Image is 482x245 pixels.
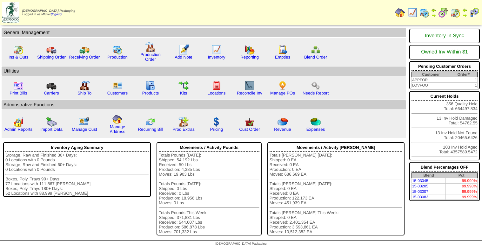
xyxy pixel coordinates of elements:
[412,62,478,71] div: Pending Customer Orders
[244,45,255,55] img: graph.gif
[412,72,450,77] th: Customer
[112,114,123,124] img: home.gif
[311,45,321,55] img: network.png
[159,153,259,234] div: Totals Pounds [DATE]: Shipped: 54,192 Lbs Received: 50 Lbs Production: 4,385 Lbs Moves: 19,903 Lb...
[419,8,429,18] img: calendarprod.gif
[278,80,288,91] img: po.png
[407,8,417,18] img: line_graph.gif
[211,80,222,91] img: locations.gif
[9,55,28,59] a: Ins & Outs
[211,117,222,127] img: dollar.gif
[270,91,295,95] a: Manage POs
[409,91,480,160] div: 356 Quality Hold Total: 664497.834 13 Inv Hold Damaged Total: 54762.55 13 Inv Hold Not Found Tota...
[240,55,259,59] a: Reporting
[278,45,288,55] img: workorder.gif
[412,30,478,42] div: Inventory In Sync
[145,117,156,127] img: reconcile.gif
[304,55,327,59] a: Blend Order
[145,80,156,91] img: cabinet.gif
[450,83,477,88] td: 1
[110,124,125,134] a: Manage Address
[311,80,321,91] img: workflow.png
[244,80,255,91] img: line_graph2.gif
[5,153,149,196] div: Storage, Raw and Finished 30+ Days: 0 Locations with 0 Pounds Storage, Raw and Finished 60+ Days:...
[208,55,225,59] a: Inventory
[450,8,460,18] img: calendarinout.gif
[211,45,222,55] img: line_graph.gif
[112,80,123,91] img: customers.gif
[172,127,195,132] a: Prod Extras
[79,80,90,91] img: factory2.gif
[395,8,405,18] img: home.gif
[412,163,478,171] div: Blend Percentages OFF
[2,66,406,76] td: Utilities
[51,13,62,16] a: (logout)
[37,55,66,59] a: Shipping Order
[462,8,467,13] img: arrowleft.gif
[175,55,192,59] a: Add Note
[274,127,291,132] a: Revenue
[431,8,436,13] img: arrowleft.gif
[278,117,288,127] img: pie_chart.png
[2,100,406,109] td: Adminstrative Functions
[450,72,477,77] th: Order#
[412,77,450,83] td: APPFOR
[46,117,57,127] img: import.gif
[107,55,128,59] a: Production
[13,45,23,55] img: calendarinout.gif
[270,153,402,234] div: Totals [PERSON_NAME] [DATE]: Shipped: 0 EA Received: 0 EA Production: 0 EA Moves: 686,669 EA Tota...
[159,143,259,152] div: Movements / Activity Pounds
[311,117,321,127] img: pie_chart2.png
[431,13,436,18] img: arrowright.gif
[22,9,75,16] span: Logged in as Mfuller
[244,117,255,127] img: cust_order.png
[450,77,477,83] td: 1
[412,184,428,188] a: 15-03205
[10,91,27,95] a: Print Bills
[207,91,225,95] a: Locations
[138,127,163,132] a: Recurring Bill
[445,184,477,189] td: 99.998%
[445,173,477,178] th: Pct
[142,91,159,95] a: Products
[445,178,477,184] td: 99.999%
[5,143,149,152] div: Inventory Aging Summary
[412,189,428,194] a: 15-03007
[445,194,477,200] td: 99.999%
[145,42,156,52] img: factory.gif
[69,55,100,59] a: Receiving Order
[462,13,467,18] img: arrowright.gif
[180,91,187,95] a: Kits
[44,91,59,95] a: Carriers
[2,2,19,23] img: zoroco-logo-small.webp
[178,80,189,91] img: workflow.gif
[412,178,428,183] a: 15-03045
[303,91,329,95] a: Needs Report
[412,46,478,58] div: Owned Inv Within $1
[112,45,123,55] img: calendarprod.gif
[270,143,402,152] div: Movements / Activity [PERSON_NAME]
[46,80,57,91] img: truck3.gif
[46,45,57,55] img: truck.gif
[178,117,189,127] img: prodextras.gif
[40,127,63,132] a: Import Data
[210,127,223,132] a: Pricing
[13,117,23,127] img: graph2.png
[22,9,75,13] span: [DEMOGRAPHIC_DATA] Packaging
[412,83,450,88] td: LOVFOO
[13,80,23,91] img: invoice2.gif
[79,45,90,55] img: truck2.gif
[275,55,290,59] a: Empties
[237,91,262,95] a: Reconcile Inv
[2,28,406,37] td: General Management
[4,127,32,132] a: Admin Reports
[412,173,445,178] th: Blend
[412,92,478,101] div: Current Holds
[178,45,189,55] img: orders.gif
[79,117,90,127] img: managecust.png
[140,52,161,62] a: Production Order
[239,127,260,132] a: Cust Order
[412,195,428,199] a: 15-03083
[445,189,477,194] td: 99.999%
[77,91,91,95] a: Ship To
